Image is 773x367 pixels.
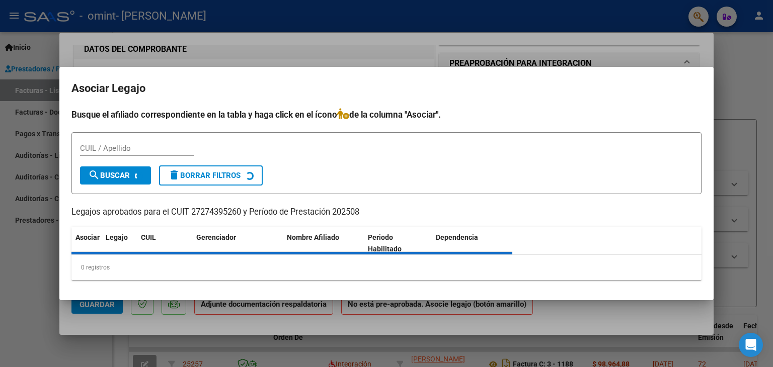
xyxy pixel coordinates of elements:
[159,165,263,186] button: Borrar Filtros
[436,233,478,241] span: Dependencia
[141,233,156,241] span: CUIL
[71,227,102,260] datatable-header-cell: Asociar
[137,227,192,260] datatable-header-cell: CUIL
[287,233,339,241] span: Nombre Afiliado
[168,171,241,180] span: Borrar Filtros
[364,227,432,260] datatable-header-cell: Periodo Habilitado
[432,227,513,260] datatable-header-cell: Dependencia
[192,227,283,260] datatable-header-cell: Gerenciador
[71,108,702,121] h4: Busque el afiliado correspondiente en la tabla y haga click en el ícono de la columna "Asociar".
[88,171,130,180] span: Buscar
[71,206,702,219] p: Legajos aprobados para el CUIT 27274395260 y Período de Prestación 202508
[106,233,128,241] span: Legajo
[88,169,100,181] mat-icon: search
[102,227,137,260] datatable-header-cell: Legajo
[71,255,702,280] div: 0 registros
[283,227,364,260] datatable-header-cell: Nombre Afiliado
[368,233,402,253] span: Periodo Habilitado
[196,233,236,241] span: Gerenciador
[80,166,151,185] button: Buscar
[71,79,702,98] h2: Asociar Legajo
[168,169,180,181] mat-icon: delete
[739,333,763,357] div: Open Intercom Messenger
[75,233,100,241] span: Asociar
